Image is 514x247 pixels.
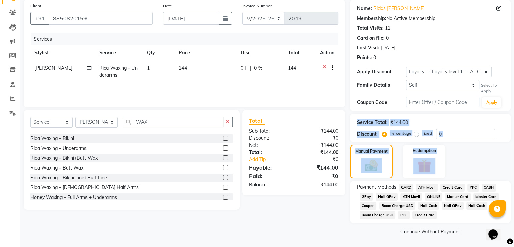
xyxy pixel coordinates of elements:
div: ₹144.00 [294,181,343,188]
div: Name: [357,5,372,12]
span: Credit Card [440,184,465,192]
div: Rica Waxing - Bikini [30,135,74,142]
div: Points: [357,54,372,61]
div: Total: [244,149,294,156]
span: CARD [399,184,414,192]
span: ONLINE [425,193,442,201]
div: Services [31,33,343,45]
label: Percentage [390,130,411,136]
th: Service [95,45,143,61]
img: _cash.svg [361,158,382,173]
div: Total Visits: [357,25,384,32]
span: 0 % [254,65,262,72]
div: Discount: [244,135,294,142]
span: Nail GPay [442,202,464,210]
div: ₹144.00 [294,163,343,172]
div: No Active Membership [357,15,504,22]
label: Redemption [413,148,436,154]
div: 0 [373,54,376,61]
div: Net: [244,142,294,149]
label: Client [30,3,41,9]
th: Disc [237,45,284,61]
span: Room Charge USD [379,202,415,210]
div: ₹0 [294,172,343,180]
div: ₹144.00 [294,149,343,156]
div: Service Total: [357,119,388,126]
div: Rica Waxing - Butt Wax [30,164,83,172]
label: Date [163,3,172,9]
label: Fixed [422,130,432,136]
div: ₹0 [302,156,343,163]
th: Qty [143,45,175,61]
div: Select To Apply [481,83,504,94]
th: Stylist [30,45,95,61]
span: Payment Methods [357,184,396,191]
div: Membership: [357,15,386,22]
input: Search by Name/Mobile/Email/Code [49,12,153,25]
a: Add Tip [244,156,302,163]
div: Payable: [244,163,294,172]
div: Rica Waxing - Bikini Line+Butt Line [30,174,107,181]
span: Master Card [473,193,499,201]
span: Master Card [445,193,471,201]
span: Coupon [360,202,377,210]
th: Total [284,45,316,61]
div: Rica Waxing - [DEMOGRAPHIC_DATA] Half Arms [30,184,139,191]
div: Balance : [244,181,294,188]
div: ₹144.00 [294,128,343,135]
span: Nail Cash [418,202,439,210]
span: GPay [360,193,373,201]
th: Price [175,45,237,61]
div: [DATE] [381,44,395,51]
span: Total [249,117,265,125]
span: 0 F [241,65,247,72]
div: Coupon Code [357,99,406,106]
th: Action [316,45,338,61]
div: ₹144.00 [390,119,408,126]
div: Rica Waxing - Underarms [30,145,87,152]
div: 0 [386,35,389,42]
div: Rica Waxing - Bikini+Butt Wax [30,155,98,162]
input: Enter Offer / Coupon Code [406,97,480,107]
div: ₹0 [294,135,343,142]
button: Apply [482,97,501,108]
span: 144 [179,65,187,71]
span: Nail GPay [376,193,398,201]
span: CASH [482,184,496,192]
div: Honey Waxing - Full Arms + Underarms [30,194,117,201]
button: +91 [30,12,49,25]
div: Family Details [357,82,406,89]
span: 144 [288,65,296,71]
img: _gift.svg [413,158,435,175]
div: 11 [385,25,390,32]
a: Continue Without Payment [351,228,509,235]
label: Invoice Number [242,3,272,9]
div: ₹144.00 [294,142,343,149]
span: Nail Cash [466,202,487,210]
span: Rica Waxing - Underarms [99,65,138,78]
span: PPC [467,184,479,192]
div: Paid: [244,172,294,180]
span: [PERSON_NAME] [34,65,72,71]
span: PPC [398,211,410,219]
span: 1 [147,65,150,71]
span: ATH Movil [400,193,422,201]
a: Ridds [PERSON_NAME] [373,5,425,12]
div: Card on file: [357,35,385,42]
span: ATH Movil [416,184,438,192]
div: Last Visit: [357,44,380,51]
div: Sub Total: [244,128,294,135]
span: | [250,65,251,72]
iframe: chat widget [486,220,507,240]
input: Search or Scan [123,117,223,127]
span: Credit Card [412,211,437,219]
div: Discount: [357,131,378,138]
label: Manual Payment [355,148,388,154]
span: Room Charge USD [360,211,396,219]
div: Apply Discount [357,68,406,75]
